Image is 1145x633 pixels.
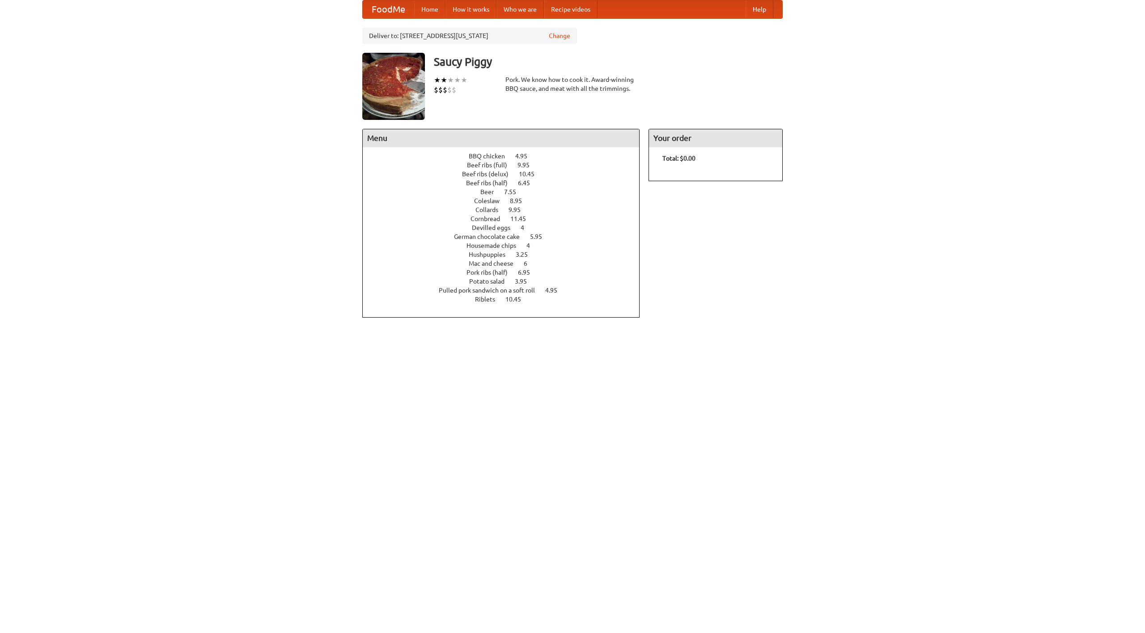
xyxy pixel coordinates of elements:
span: 4.95 [515,153,536,160]
span: 8.95 [510,197,531,204]
span: German chocolate cake [454,233,529,240]
span: 10.45 [505,296,530,303]
span: 6.95 [518,269,539,276]
a: Riblets 10.45 [475,296,538,303]
a: German chocolate cake 5.95 [454,233,559,240]
div: Pork. We know how to cook it. Award-winning BBQ sauce, and meat with all the trimmings. [505,75,640,93]
li: $ [447,85,452,95]
div: Deliver to: [STREET_ADDRESS][US_STATE] [362,28,577,44]
span: Pork ribs (half) [466,269,517,276]
span: BBQ chicken [469,153,514,160]
li: ★ [454,75,461,85]
img: angular.jpg [362,53,425,120]
a: Recipe videos [544,0,598,18]
span: Cornbread [471,215,509,222]
span: Coleslaw [474,197,509,204]
a: Mac and cheese 6 [469,260,544,267]
span: 6 [524,260,536,267]
a: How it works [445,0,496,18]
span: 9.95 [517,161,539,169]
a: BBQ chicken 4.95 [469,153,544,160]
a: Beef ribs (delux) 10.45 [462,170,551,178]
a: Change [549,31,570,40]
li: ★ [441,75,447,85]
li: ★ [434,75,441,85]
span: Beef ribs (delux) [462,170,517,178]
span: Beef ribs (full) [467,161,516,169]
a: Home [414,0,445,18]
a: Coleslaw 8.95 [474,197,539,204]
li: $ [434,85,438,95]
span: 6.45 [518,179,539,187]
a: Help [746,0,773,18]
span: 10.45 [519,170,543,178]
a: Pulled pork sandwich on a soft roll 4.95 [439,287,574,294]
h3: Saucy Piggy [434,53,783,71]
span: 11.45 [510,215,535,222]
span: 3.95 [515,278,536,285]
a: Pork ribs (half) 6.95 [466,269,547,276]
a: Hushpuppies 3.25 [469,251,544,258]
a: Devilled eggs 4 [472,224,541,231]
span: 9.95 [509,206,530,213]
span: Beef ribs (half) [466,179,517,187]
h4: Your order [649,129,782,147]
a: FoodMe [363,0,414,18]
li: $ [452,85,456,95]
span: Collards [475,206,507,213]
a: Beer 7.55 [480,188,533,195]
a: Beef ribs (full) 9.95 [467,161,546,169]
span: Riblets [475,296,504,303]
span: 4.95 [545,287,566,294]
span: 4 [521,224,533,231]
li: ★ [447,75,454,85]
a: Collards 9.95 [475,206,537,213]
a: Cornbread 11.45 [471,215,543,222]
a: Who we are [496,0,544,18]
li: $ [438,85,443,95]
b: Total: $0.00 [662,155,695,162]
a: Beef ribs (half) 6.45 [466,179,547,187]
h4: Menu [363,129,639,147]
a: Housemade chips 4 [466,242,547,249]
span: Housemade chips [466,242,525,249]
span: 5.95 [530,233,551,240]
li: ★ [461,75,467,85]
span: 4 [526,242,539,249]
span: Devilled eggs [472,224,519,231]
span: 3.25 [516,251,537,258]
span: Beer [480,188,503,195]
span: Hushpuppies [469,251,514,258]
span: Mac and cheese [469,260,522,267]
span: 7.55 [504,188,525,195]
li: $ [443,85,447,95]
a: Potato salad 3.95 [469,278,543,285]
span: Pulled pork sandwich on a soft roll [439,287,544,294]
span: Potato salad [469,278,513,285]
